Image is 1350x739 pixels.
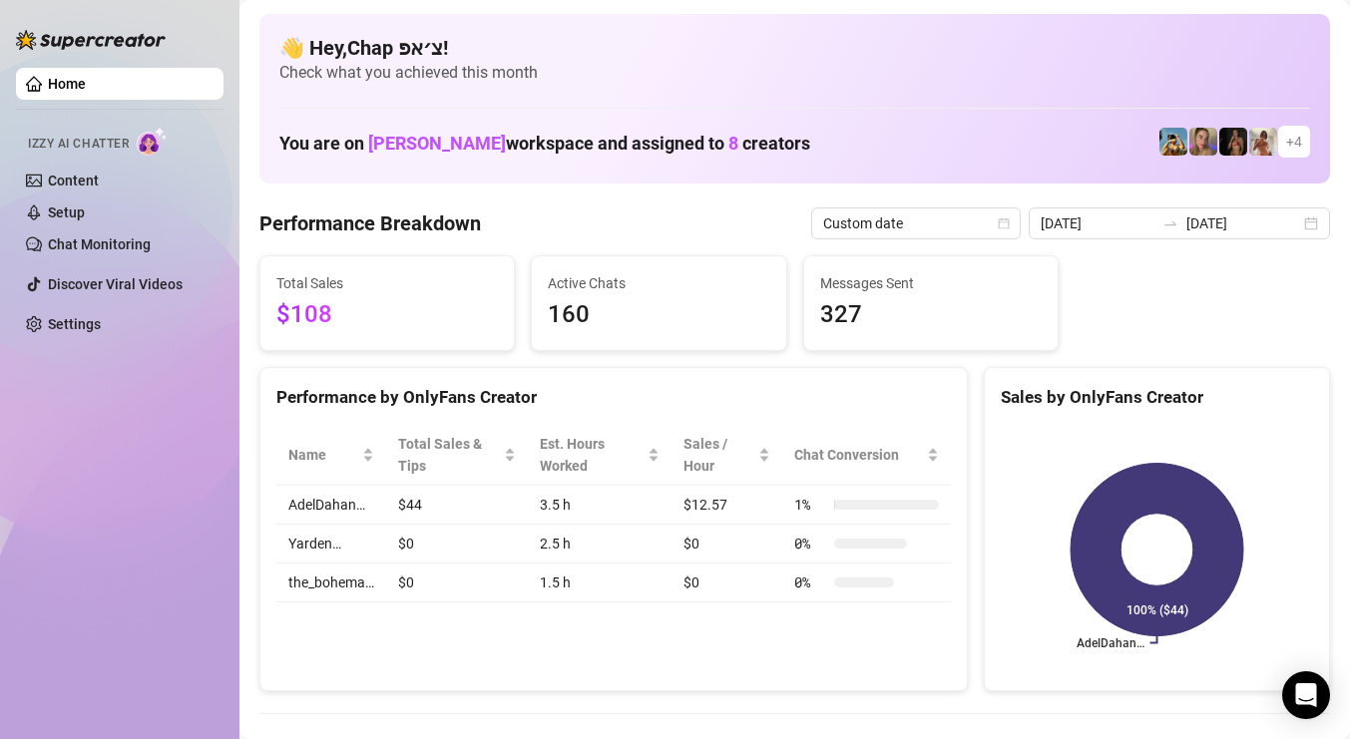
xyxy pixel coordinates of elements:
[1186,212,1300,234] input: End date
[368,133,506,154] span: [PERSON_NAME]
[1162,215,1178,231] span: swap-right
[137,127,168,156] img: AI Chatter
[288,444,358,466] span: Name
[548,296,769,334] span: 160
[276,272,498,294] span: Total Sales
[672,486,782,525] td: $12.57
[794,571,826,593] span: 0 %
[540,433,644,477] div: Est. Hours Worked
[48,76,86,92] a: Home
[820,272,1042,294] span: Messages Sent
[672,525,782,563] td: $0
[279,34,1310,62] h4: 👋 Hey, Chap צ׳אפ !
[276,296,498,334] span: $108
[548,272,769,294] span: Active Chats
[1219,128,1247,156] img: the_bohema
[259,209,481,237] h4: Performance Breakdown
[672,425,782,486] th: Sales / Hour
[1249,128,1277,156] img: Green
[279,133,810,155] h1: You are on workspace and assigned to creators
[528,525,672,563] td: 2.5 h
[728,133,738,154] span: 8
[386,425,528,486] th: Total Sales & Tips
[276,384,951,411] div: Performance by OnlyFans Creator
[16,30,166,50] img: logo-BBDzfeDw.svg
[528,563,672,602] td: 1.5 h
[386,563,528,602] td: $0
[1162,215,1178,231] span: to
[672,563,782,602] td: $0
[279,62,1310,84] span: Check what you achieved this month
[794,444,923,466] span: Chat Conversion
[528,486,672,525] td: 3.5 h
[823,208,1009,238] span: Custom date
[276,563,386,602] td: the_bohema…
[794,494,826,516] span: 1 %
[48,316,101,332] a: Settings
[48,173,99,188] a: Content
[1159,128,1187,156] img: Babydanix
[794,533,826,554] span: 0 %
[386,486,528,525] td: $44
[276,486,386,525] td: AdelDahan…
[48,236,151,252] a: Chat Monitoring
[276,425,386,486] th: Name
[1286,131,1302,153] span: + 4
[48,276,183,292] a: Discover Viral Videos
[1282,671,1330,719] div: Open Intercom Messenger
[1189,128,1217,156] img: Cherry
[28,135,129,154] span: Izzy AI Chatter
[820,296,1042,334] span: 327
[782,425,951,486] th: Chat Conversion
[1041,212,1154,234] input: Start date
[1077,636,1144,650] text: AdelDahan…
[683,433,754,477] span: Sales / Hour
[1001,384,1313,411] div: Sales by OnlyFans Creator
[398,433,500,477] span: Total Sales & Tips
[276,525,386,563] td: Yarden…
[48,204,85,220] a: Setup
[386,525,528,563] td: $0
[998,217,1010,229] span: calendar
